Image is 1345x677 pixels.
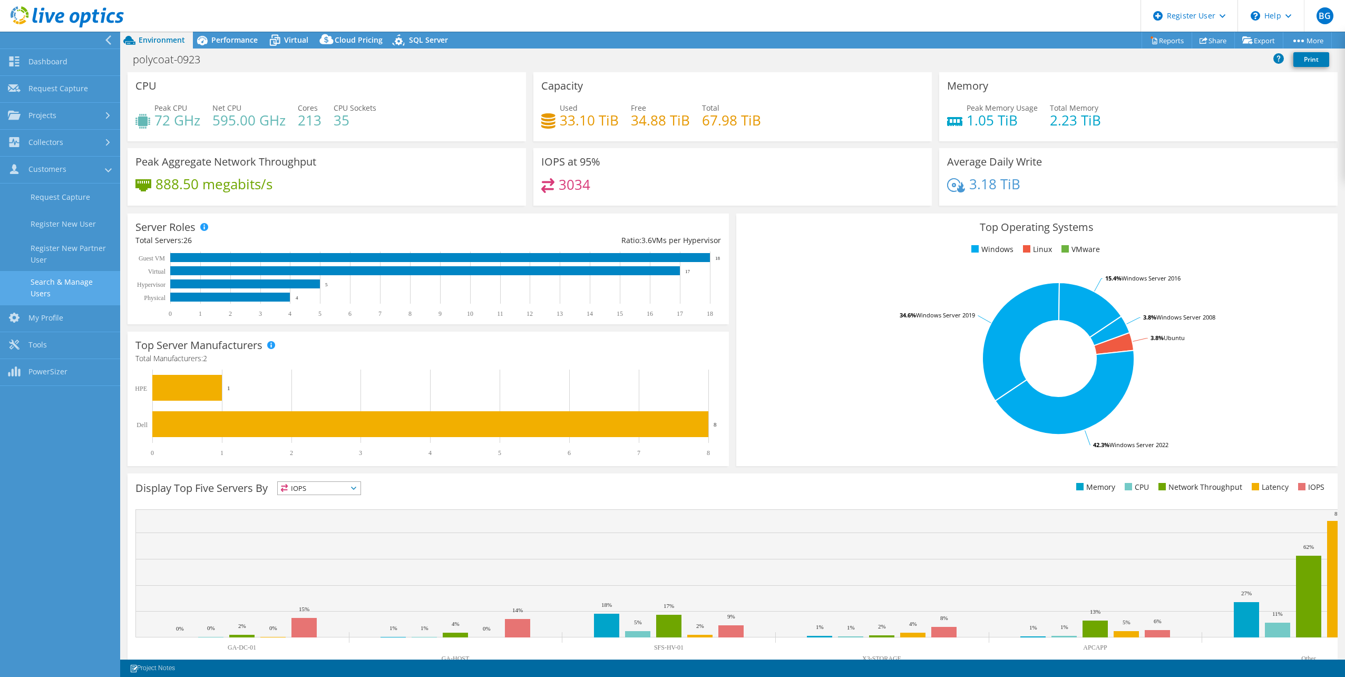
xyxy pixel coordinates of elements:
[1272,611,1283,617] text: 11%
[664,603,674,609] text: 17%
[212,114,286,126] h4: 595.00 GHz
[452,621,460,627] text: 4%
[560,114,619,126] h4: 33.10 TiB
[1090,608,1100,615] text: 13%
[969,244,1013,255] li: Windows
[325,282,328,287] text: 5
[714,421,717,428] text: 8
[744,221,1330,233] h3: Top Operating Systems
[940,615,948,621] text: 8%
[816,624,824,630] text: 1%
[1083,644,1107,651] text: APCAPP
[1192,32,1235,49] a: Share
[238,623,246,629] text: 2%
[1105,274,1122,282] tspan: 15.4%
[467,310,473,317] text: 10
[1164,334,1185,342] tspan: Ubuntu
[909,621,917,627] text: 4%
[967,103,1038,113] span: Peak Memory Usage
[1143,313,1156,321] tspan: 3.8%
[203,353,207,363] span: 2
[1249,481,1289,493] li: Latency
[1295,481,1324,493] li: IOPS
[647,310,653,317] text: 16
[155,178,272,190] h4: 888.50 megabits/s
[967,114,1038,126] h4: 1.05 TiB
[702,114,761,126] h4: 67.98 TiB
[334,114,376,126] h4: 35
[702,103,719,113] span: Total
[1059,244,1100,255] li: VMware
[1301,655,1315,662] text: Other
[1154,618,1162,624] text: 6%
[1303,544,1314,550] text: 62%
[183,235,192,245] span: 26
[421,625,428,631] text: 1%
[359,449,362,457] text: 3
[298,103,318,113] span: Cores
[1317,7,1333,24] span: BG
[715,256,720,261] text: 18
[1029,624,1037,631] text: 1%
[1050,114,1101,126] h4: 2.23 TiB
[154,103,187,113] span: Peak CPU
[677,310,683,317] text: 17
[617,310,623,317] text: 15
[527,310,533,317] text: 12
[228,644,256,651] text: GA-DC-01
[269,625,277,631] text: 0%
[637,449,640,457] text: 7
[212,103,241,113] span: Net CPU
[559,179,590,190] h4: 3034
[229,310,232,317] text: 2
[1093,441,1109,449] tspan: 42.3%
[1251,11,1260,21] svg: \n
[290,449,293,457] text: 2
[135,80,157,92] h3: CPU
[1234,32,1283,49] a: Export
[176,625,184,632] text: 0%
[512,607,523,613] text: 14%
[128,54,217,65] h1: polycoat-0923
[1156,313,1215,321] tspan: Windows Server 2008
[259,310,262,317] text: 3
[969,178,1020,190] h4: 3.18 TiB
[288,310,291,317] text: 4
[568,449,571,457] text: 6
[654,644,684,651] text: SFS-HV-01
[137,421,148,429] text: Dell
[148,268,166,275] text: Virtual
[428,449,432,457] text: 4
[1109,441,1168,449] tspan: Windows Server 2022
[389,625,397,631] text: 1%
[438,310,442,317] text: 9
[144,294,165,302] text: Physical
[1074,481,1115,493] li: Memory
[947,156,1042,168] h3: Average Daily Write
[318,310,321,317] text: 5
[947,80,988,92] h3: Memory
[334,103,376,113] span: CPU Sockets
[378,310,382,317] text: 7
[862,655,901,662] text: X3-STORAGE
[135,221,196,233] h3: Server Roles
[135,235,428,246] div: Total Servers:
[137,281,165,288] text: Hypervisor
[298,114,321,126] h4: 213
[1293,52,1329,67] a: Print
[1122,481,1149,493] li: CPU
[1123,619,1130,625] text: 5%
[601,602,612,608] text: 18%
[296,295,298,301] text: 4
[284,35,308,45] span: Virtual
[220,449,223,457] text: 1
[685,269,690,274] text: 17
[135,156,316,168] h3: Peak Aggregate Network Throughput
[560,103,578,113] span: Used
[1050,103,1098,113] span: Total Memory
[1283,32,1332,49] a: More
[1334,510,1345,517] text: 89%
[299,606,309,612] text: 15%
[1151,334,1164,342] tspan: 3.8%
[641,235,652,245] span: 3.6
